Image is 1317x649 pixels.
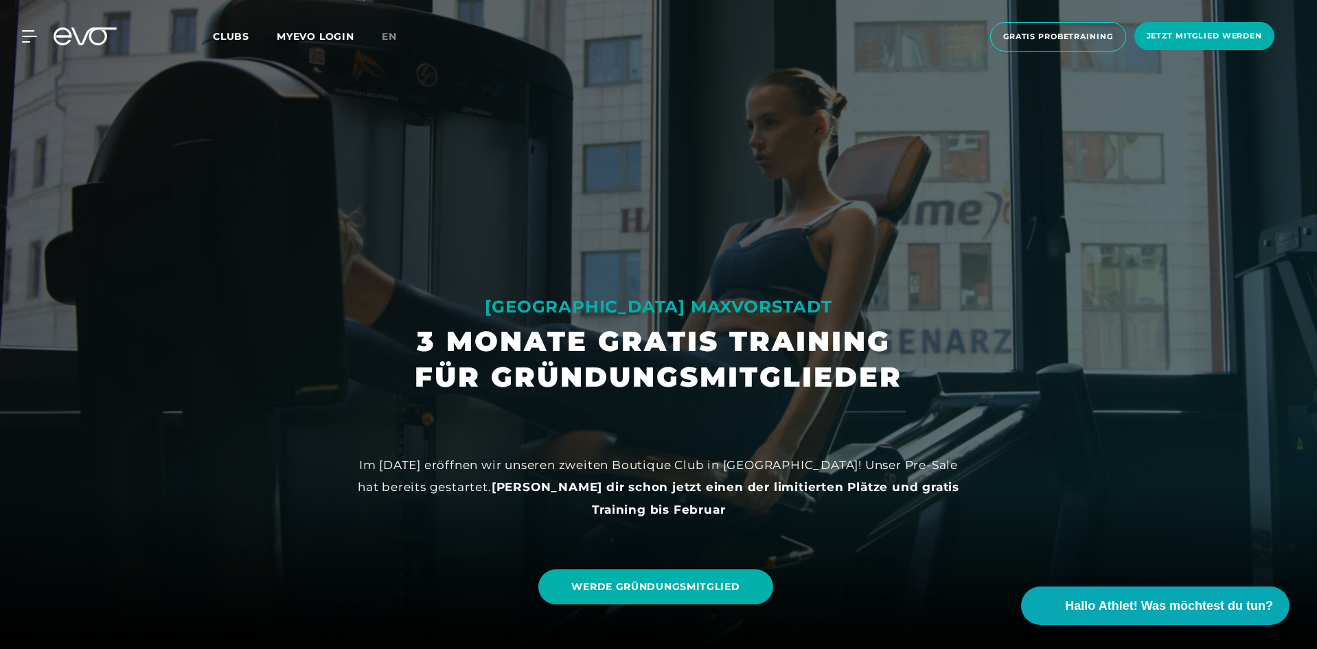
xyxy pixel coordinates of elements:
span: en [382,30,397,43]
span: Clubs [213,30,249,43]
div: [GEOGRAPHIC_DATA] MAXVORSTADT [415,296,902,318]
button: Hallo Athlet! Was möchtest du tun? [1021,587,1290,625]
span: Hallo Athlet! Was möchtest du tun? [1065,597,1273,615]
a: Clubs [213,30,277,43]
h1: 3 MONATE GRATIS TRAINING FÜR GRÜNDUNGSMITGLIEDER [415,323,902,395]
span: Jetzt Mitglied werden [1147,30,1262,42]
span: WERDE GRÜNDUNGSMITGLIED [571,580,740,594]
strong: [PERSON_NAME] dir schon jetzt einen der limitierten Plätze und gratis Training bis Februar [492,480,959,516]
div: Im [DATE] eröffnen wir unseren zweiten Boutique Club in [GEOGRAPHIC_DATA]! Unser Pre-Sale hat ber... [350,454,967,521]
a: Jetzt Mitglied werden [1130,22,1279,52]
a: MYEVO LOGIN [277,30,354,43]
a: WERDE GRÜNDUNGSMITGLIED [538,569,772,604]
a: en [382,29,413,45]
span: Gratis Probetraining [1003,31,1113,43]
a: Gratis Probetraining [986,22,1130,52]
